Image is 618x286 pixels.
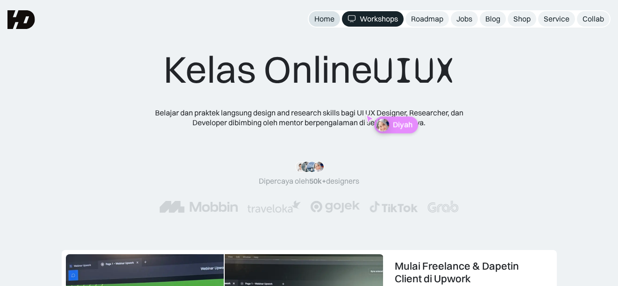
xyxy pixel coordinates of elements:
[513,14,531,24] div: Shop
[582,14,604,24] div: Collab
[163,47,455,93] div: Kelas Online
[485,14,500,24] div: Blog
[314,14,334,24] div: Home
[141,108,477,128] div: Belajar dan praktek langsung design and research skills bagi UI UX Designer, Researcher, dan Deve...
[360,14,398,24] div: Workshops
[544,14,569,24] div: Service
[451,11,478,27] a: Jobs
[480,11,506,27] a: Blog
[508,11,536,27] a: Shop
[405,11,449,27] a: Roadmap
[393,121,412,129] p: Diyah
[373,48,455,93] span: UIUX
[309,176,326,186] span: 50k+
[456,14,472,24] div: Jobs
[309,11,340,27] a: Home
[411,14,443,24] div: Roadmap
[538,11,575,27] a: Service
[577,11,610,27] a: Collab
[259,176,359,186] div: Dipercaya oleh designers
[342,11,404,27] a: Workshops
